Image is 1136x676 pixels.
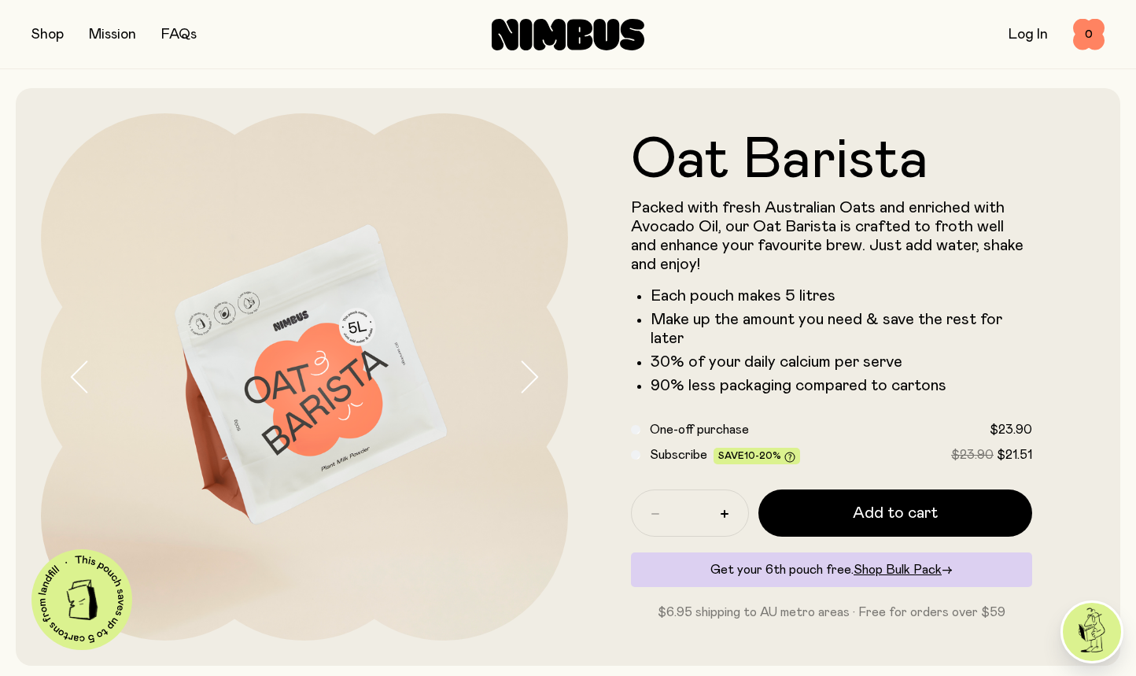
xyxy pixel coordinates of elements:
button: 0 [1073,19,1105,50]
li: 30% of your daily calcium per serve [651,353,1032,371]
p: $6.95 shipping to AU metro areas · Free for orders over $59 [631,603,1032,622]
span: $23.90 [951,449,994,461]
li: 90% less packaging compared to cartons [651,376,1032,395]
p: Packed with fresh Australian Oats and enriched with Avocado Oil, our Oat Barista is crafted to fr... [631,198,1032,274]
span: Shop Bulk Pack [854,563,942,576]
a: Log In [1009,28,1048,42]
h1: Oat Barista [631,132,1032,189]
li: Each pouch makes 5 litres [651,286,1032,305]
a: Shop Bulk Pack→ [854,563,953,576]
img: agent [1063,603,1121,661]
span: One-off purchase [650,423,749,436]
span: $23.90 [990,423,1032,436]
a: FAQs [161,28,197,42]
span: 10-20% [744,451,781,460]
span: Subscribe [650,449,707,461]
button: Add to cart [758,489,1032,537]
div: Get your 6th pouch free. [631,552,1032,587]
a: Mission [89,28,136,42]
span: $21.51 [997,449,1032,461]
li: Make up the amount you need & save the rest for later [651,310,1032,348]
span: Add to cart [853,502,938,524]
span: Save [718,451,795,463]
